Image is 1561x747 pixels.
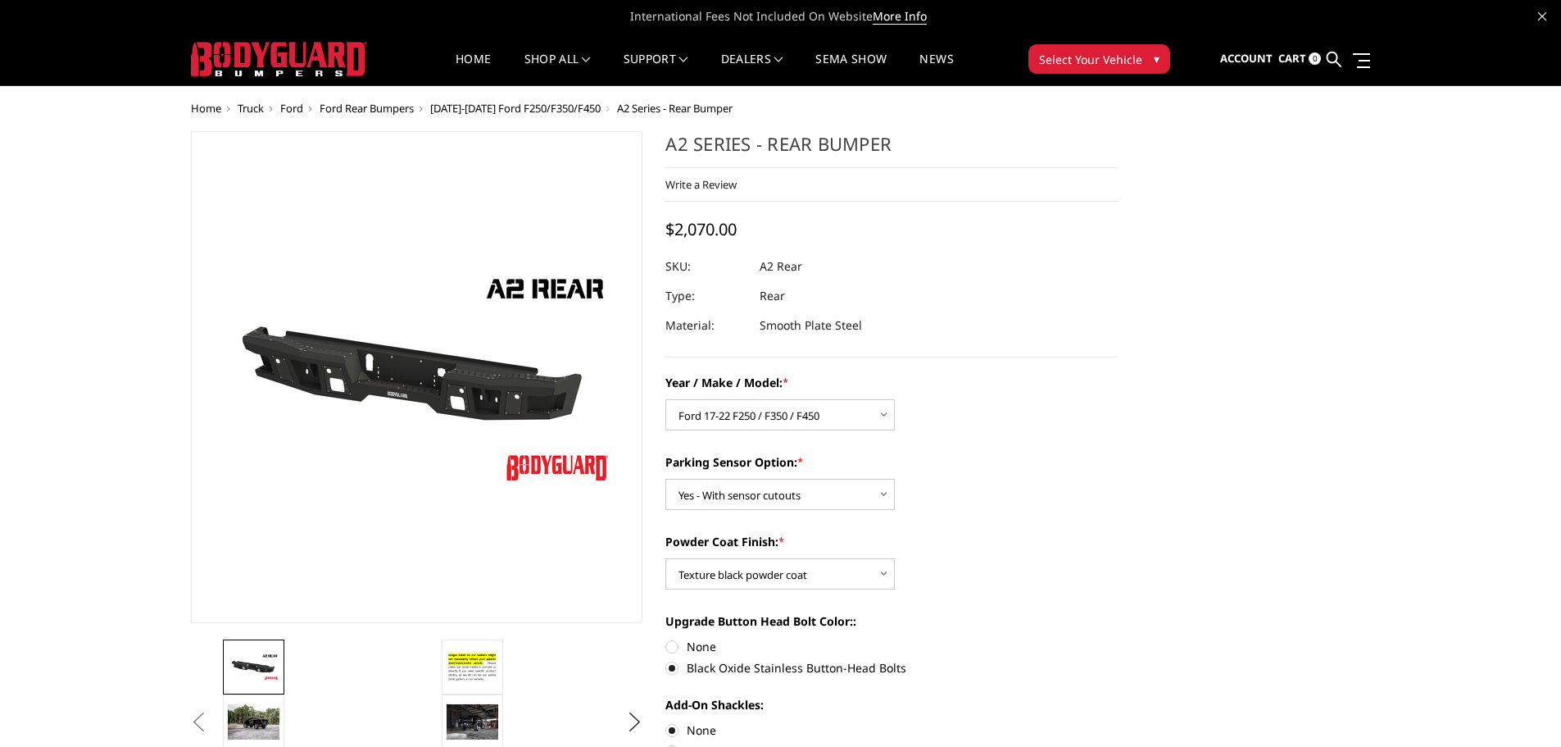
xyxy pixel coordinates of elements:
[665,453,1118,471] label: Parking Sensor Option:
[665,177,737,192] a: Write a Review
[1028,44,1170,74] button: Select Your Vehicle
[665,722,1118,739] label: None
[191,101,221,116] a: Home
[228,653,279,681] img: A2 Series - Rear Bumper
[447,704,498,739] img: A2 Series - Rear Bumper
[665,131,1118,168] h1: A2 Series - Rear Bumper
[1220,37,1273,81] a: Account
[280,101,303,116] a: Ford
[873,8,927,25] a: More Info
[760,281,785,311] dd: Rear
[622,710,647,735] button: Next
[1039,51,1142,68] span: Select Your Vehicle
[1278,51,1306,66] span: Cart
[191,42,367,76] img: BODYGUARD BUMPERS
[524,53,591,85] a: shop all
[665,374,1118,391] label: Year / Make / Model:
[815,53,887,85] a: SEMA Show
[721,53,783,85] a: Dealers
[665,281,747,311] dt: Type:
[187,710,211,735] button: Previous
[320,101,414,116] a: Ford Rear Bumpers
[1309,52,1321,65] span: 0
[1220,51,1273,66] span: Account
[665,533,1118,550] label: Powder Coat Finish:
[665,252,747,281] dt: SKU:
[665,696,1118,713] label: Add-On Shackles:
[228,704,279,739] img: A2 Series - Rear Bumper
[665,638,1118,655] label: None
[665,613,1118,630] label: Upgrade Button Head Bolt Color::
[1278,37,1321,81] a: Cart 0
[665,311,747,340] dt: Material:
[665,218,737,240] span: $2,070.00
[760,311,862,340] dd: Smooth Plate Steel
[1154,50,1159,67] span: ▾
[760,252,802,281] dd: A2 Rear
[238,101,264,116] a: Truck
[447,649,498,685] img: A2 Series - Rear Bumper
[1479,668,1561,747] iframe: Chat Widget
[665,659,1118,676] label: Black Oxide Stainless Button-Head Bolts
[919,53,953,85] a: News
[617,101,733,116] span: A2 Series - Rear Bumper
[191,131,643,623] a: A2 Series - Rear Bumper
[456,53,491,85] a: Home
[430,101,601,116] a: [DATE]-[DATE] Ford F250/F350/F450
[624,53,688,85] a: Support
